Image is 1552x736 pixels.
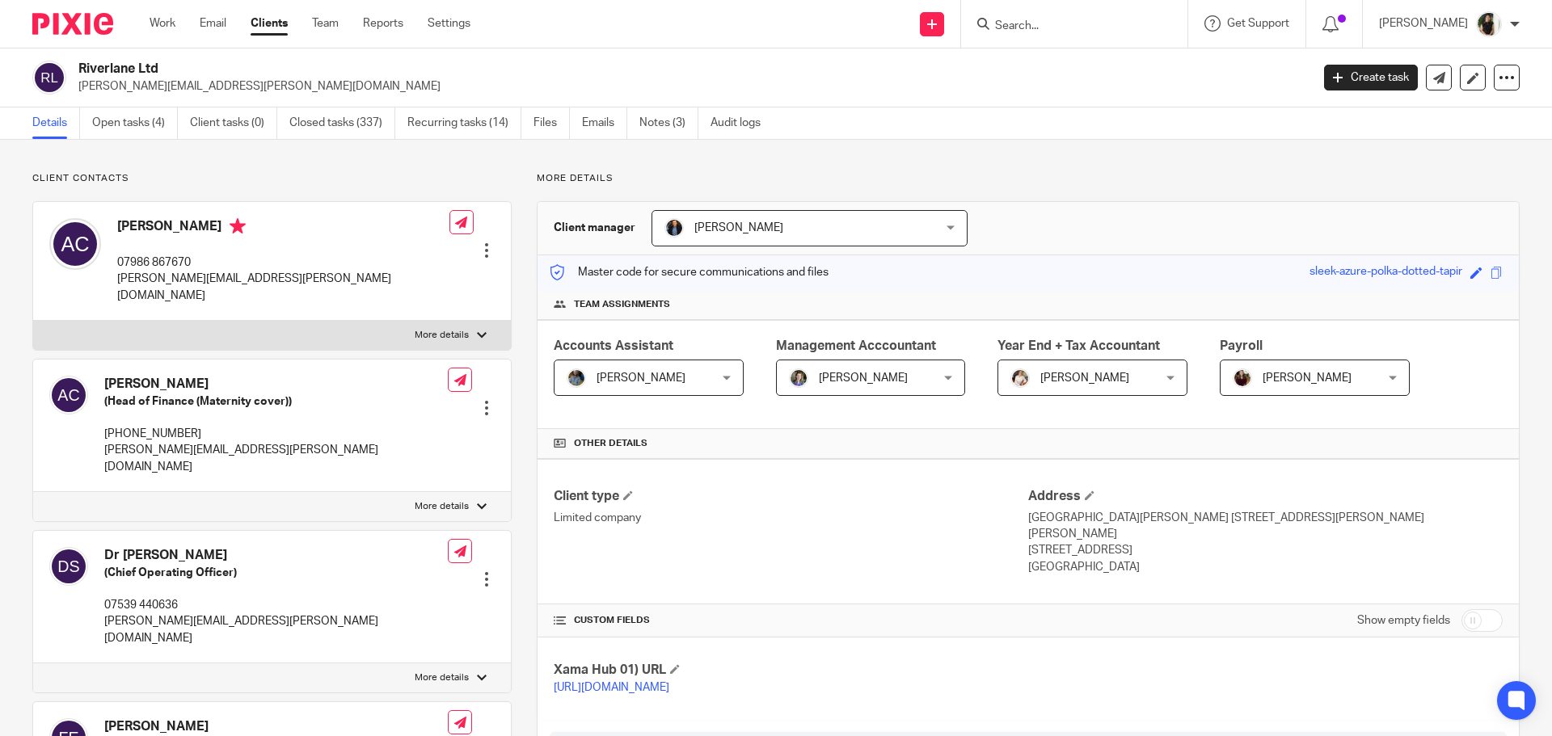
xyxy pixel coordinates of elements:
span: [PERSON_NAME] [1263,372,1352,384]
h5: (Chief Operating Officer) [104,565,448,581]
img: Kayleigh%20Henson.jpeg [1010,368,1030,388]
p: More details [415,329,469,342]
p: More details [537,172,1520,185]
p: [STREET_ADDRESS] [1028,542,1503,558]
img: svg%3E [49,218,101,270]
p: [GEOGRAPHIC_DATA][PERSON_NAME] [STREET_ADDRESS][PERSON_NAME][PERSON_NAME] [1028,510,1503,543]
div: sleek-azure-polka-dotted-tapir [1309,263,1462,282]
img: svg%3E [32,61,66,95]
h5: (Head of Finance (Maternity cover)) [104,393,448,410]
p: [PERSON_NAME][EMAIL_ADDRESS][PERSON_NAME][DOMAIN_NAME] [78,78,1300,95]
span: Team assignments [574,298,670,311]
img: svg%3E [49,376,88,414]
p: 07539 440636 [104,597,448,613]
h3: Client manager [554,220,635,236]
span: [PERSON_NAME] [819,372,908,384]
a: Work [150,15,175,32]
p: [GEOGRAPHIC_DATA] [1028,559,1503,575]
a: Emails [582,107,627,139]
p: Limited company [554,510,1028,526]
span: Year End + Tax Accountant [997,339,1160,352]
span: Get Support [1227,18,1289,29]
h4: [PERSON_NAME] [104,718,448,735]
a: Open tasks (4) [92,107,178,139]
img: Janice%20Tang.jpeg [1476,11,1502,37]
img: svg%3E [49,547,88,586]
h4: Address [1028,488,1503,505]
img: Jaskaran%20Singh.jpeg [567,368,586,388]
img: 1530183611242%20(1).jpg [789,368,808,388]
a: Recurring tasks (14) [407,107,521,139]
h4: Xama Hub 01) URL [554,662,1028,679]
a: Reports [363,15,403,32]
h4: [PERSON_NAME] [104,376,448,393]
h2: Riverlane Ltd [78,61,1056,78]
p: 07986 867670 [117,254,449,271]
a: Files [533,107,570,139]
a: Settings [428,15,470,32]
p: More details [415,500,469,513]
p: [PHONE_NUMBER] [104,426,448,442]
img: Pixie [32,13,113,35]
span: [PERSON_NAME] [1040,372,1129,384]
a: Notes (3) [639,107,698,139]
span: Management Acccountant [776,339,936,352]
input: Search [993,19,1139,34]
img: MaxAcc_Sep21_ElliDeanPhoto_030.jpg [1233,368,1252,388]
a: Clients [251,15,288,32]
label: Show empty fields [1357,612,1450,629]
span: [PERSON_NAME] [597,372,685,384]
span: Accounts Assistant [554,339,673,352]
a: Create task [1324,65,1418,90]
span: Payroll [1220,339,1263,352]
a: Team [312,15,339,32]
h4: CUSTOM FIELDS [554,614,1028,627]
a: Client tasks (0) [190,107,277,139]
a: Audit logs [711,107,773,139]
p: More details [415,671,469,684]
span: [PERSON_NAME] [694,222,783,233]
a: Closed tasks (337) [289,107,395,139]
p: [PERSON_NAME][EMAIL_ADDRESS][PERSON_NAME][DOMAIN_NAME] [117,271,449,304]
i: Primary [230,218,246,234]
a: Email [200,15,226,32]
p: [PERSON_NAME][EMAIL_ADDRESS][PERSON_NAME][DOMAIN_NAME] [104,442,448,475]
span: Other details [574,437,647,450]
a: [URL][DOMAIN_NAME] [554,682,669,693]
p: Master code for secure communications and files [550,264,829,280]
p: Client contacts [32,172,512,185]
h4: [PERSON_NAME] [117,218,449,238]
a: Details [32,107,80,139]
p: [PERSON_NAME][EMAIL_ADDRESS][PERSON_NAME][DOMAIN_NAME] [104,613,448,646]
p: [PERSON_NAME] [1379,15,1468,32]
img: martin-hickman.jpg [664,218,684,238]
h4: Client type [554,488,1028,505]
h4: Dr [PERSON_NAME] [104,547,448,564]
